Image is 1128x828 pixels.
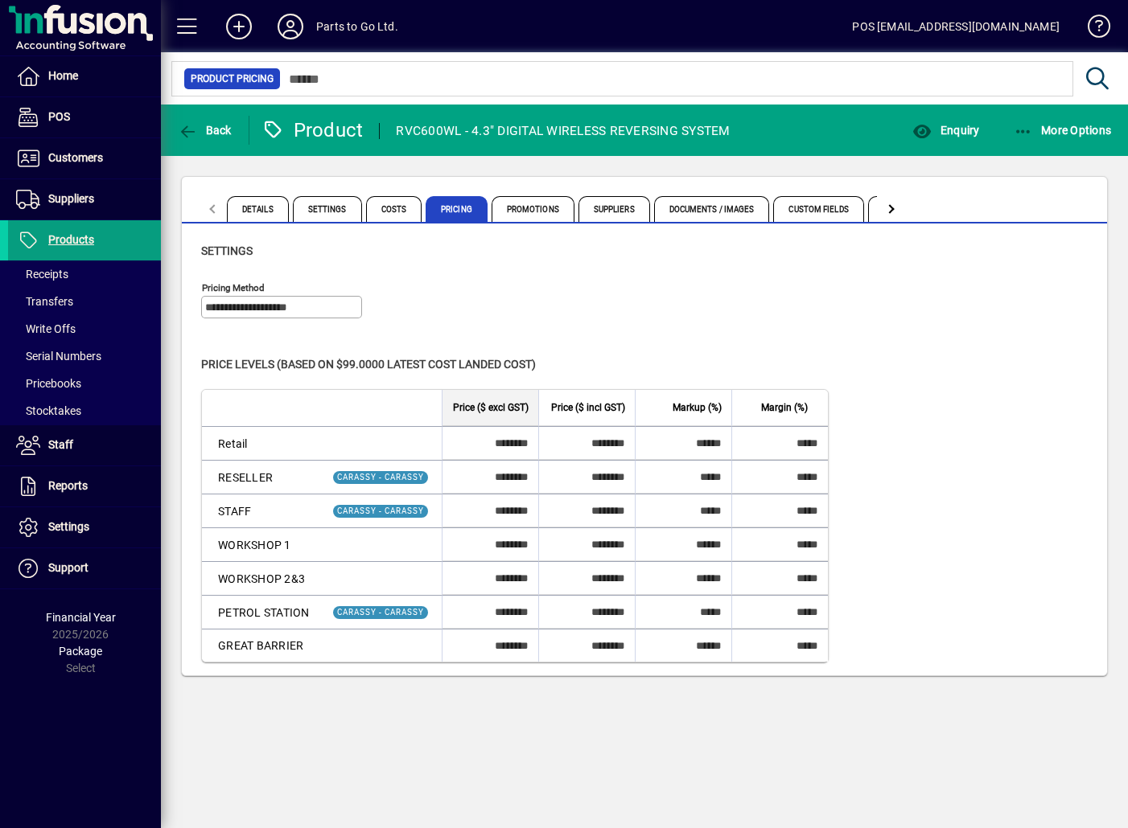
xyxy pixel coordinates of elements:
[8,288,161,315] a: Transfers
[8,342,161,370] a: Serial Numbers
[48,561,89,574] span: Support
[316,14,398,39] div: Parts to Go Ltd.
[1014,124,1112,137] span: More Options
[174,116,236,145] button: Back
[852,14,1060,39] div: POS [EMAIL_ADDRESS][DOMAIN_NAME]
[201,358,536,371] span: Price levels (based on $99.0000 Latest cost landed cost)
[202,282,265,293] mat-label: Pricing method
[48,520,89,533] span: Settings
[16,377,81,390] span: Pricebooks
[337,608,424,617] span: CARASSY - CARASSY
[48,69,78,82] span: Home
[1010,116,1116,145] button: More Options
[202,426,319,460] td: Retail
[213,12,265,41] button: Add
[48,151,103,164] span: Customers
[453,399,529,416] span: Price ($ excl GST)
[8,548,161,588] a: Support
[46,611,116,624] span: Financial Year
[337,473,424,482] span: CARASSY - CARASSY
[8,179,161,219] a: Suppliers
[578,196,650,222] span: Suppliers
[48,438,73,451] span: Staff
[202,561,319,595] td: WORKSHOP 2&3
[8,425,161,465] a: Staff
[396,118,730,144] div: RVC600WL - 4.3" DIGITAL WIRELESS REVERSING SYSTEM
[202,595,319,629] td: PETROL STATION
[16,322,76,335] span: Write Offs
[8,56,161,96] a: Home
[773,196,863,222] span: Custom Fields
[48,233,94,246] span: Products
[908,116,983,145] button: Enquiry
[8,315,161,342] a: Write Offs
[59,645,102,658] span: Package
[202,629,319,662] td: GREAT BARRIER
[761,399,808,416] span: Margin (%)
[227,196,289,222] span: Details
[868,196,933,222] span: Website
[8,507,161,547] a: Settings
[202,460,319,494] td: RESELLER
[202,494,319,527] td: STAFF
[48,479,88,492] span: Reports
[265,12,316,41] button: Profile
[8,260,161,288] a: Receipts
[426,196,488,222] span: Pricing
[654,196,770,222] span: Documents / Images
[201,244,253,257] span: Settings
[8,97,161,137] a: POS
[551,399,625,416] span: Price ($ incl GST)
[366,196,422,222] span: Costs
[492,196,574,222] span: Promotions
[293,196,362,222] span: Settings
[912,124,979,137] span: Enquiry
[8,397,161,424] a: Stocktakes
[8,370,161,397] a: Pricebooks
[48,192,94,205] span: Suppliers
[16,268,68,281] span: Receipts
[178,124,232,137] span: Back
[8,138,161,178] a: Customers
[161,116,249,145] app-page-header-button: Back
[1076,3,1108,55] a: Knowledge Base
[261,117,364,143] div: Product
[191,71,274,87] span: Product Pricing
[337,506,424,515] span: CARASSY - CARASSY
[16,295,73,308] span: Transfers
[8,466,161,506] a: Reports
[673,399,722,416] span: Markup (%)
[48,110,70,123] span: POS
[16,350,101,363] span: Serial Numbers
[202,527,319,561] td: WORKSHOP 1
[16,404,81,417] span: Stocktakes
